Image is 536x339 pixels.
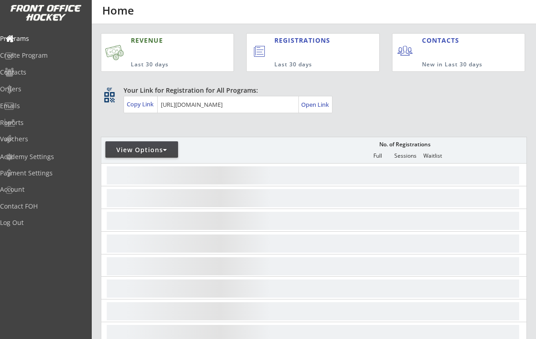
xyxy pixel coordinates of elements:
[419,153,446,159] div: Waitlist
[103,90,116,104] button: qr_code
[301,98,330,111] a: Open Link
[364,153,391,159] div: Full
[422,61,482,69] div: New in Last 30 days
[131,61,196,69] div: Last 30 days
[422,36,463,45] div: CONTACTS
[131,36,196,45] div: REVENUE
[377,141,433,148] div: No. of Registrations
[301,101,330,109] div: Open Link
[127,100,155,108] div: Copy Link
[392,153,419,159] div: Sessions
[274,36,342,45] div: REGISTRATIONS
[105,145,178,155] div: View Options
[104,86,114,92] div: qr
[124,86,499,95] div: Your Link for Registration for All Programs:
[274,61,342,69] div: Last 30 days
